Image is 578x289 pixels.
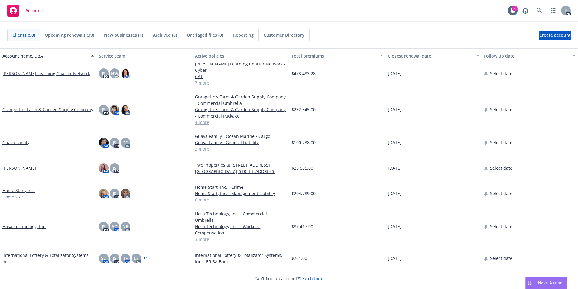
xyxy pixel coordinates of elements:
span: JS [113,190,116,197]
img: photo [121,105,130,115]
button: Active policies [193,48,289,63]
span: [DATE] [388,190,401,197]
a: Hosa Technology, Inc. - Commercial Umbrella [195,211,287,223]
span: Archived (8) [153,32,177,38]
a: 4 more [195,119,287,125]
button: Service team [96,48,193,63]
span: DG [122,139,128,146]
span: Create account [539,29,571,41]
span: Untriaged files (0) [187,32,223,38]
span: Upcoming renewals (39) [45,32,94,38]
span: [DATE] [388,223,401,230]
div: Total premiums [291,53,376,59]
span: NR [122,223,128,230]
a: Home Start, Inc. - Crime [195,184,287,190]
a: 6 more [195,197,287,203]
span: Home start [2,194,25,200]
span: Nova Assist [538,280,562,285]
img: photo [99,138,109,148]
span: [DATE] [388,255,401,261]
span: Reporting [233,32,254,38]
a: Grangetto's Farm & Garden Supply Company [2,106,93,113]
button: Follow up date [482,48,578,63]
div: Service team [99,53,190,59]
div: Follow up date [484,53,569,59]
span: Can't find an account? [254,275,324,282]
span: [DATE] [388,70,401,77]
span: Clients (98) [12,32,35,38]
span: JS [102,70,106,77]
a: Home Start, Inc. [2,187,35,194]
span: AO [112,223,118,230]
a: 3 more [195,236,287,242]
span: JS [102,223,106,230]
a: Search [533,5,545,17]
span: [DATE] [388,165,401,171]
span: $232,345.00 [291,106,316,113]
a: Grangetto's Farm & Garden Supply Company - Commercial Umbrella [195,94,287,106]
span: Accounts [25,8,44,13]
a: 2 more [195,146,287,152]
span: $204,789.00 [291,190,316,197]
img: photo [99,163,109,173]
a: CAT [195,73,287,80]
span: $100,238.00 [291,139,316,146]
span: Select date [490,70,512,77]
a: Switch app [547,5,559,17]
a: 7 more [195,80,287,86]
a: Create account [539,31,571,40]
span: $473,483.28 [291,70,316,77]
span: [DATE] [388,106,401,113]
span: Select date [490,165,512,171]
span: Select date [490,190,512,197]
span: JS [113,255,116,261]
div: Account name, DBA [2,53,87,59]
span: JS [113,139,116,146]
span: Select date [490,106,512,113]
a: Accounts [5,2,47,19]
a: Guava Family [2,139,29,146]
a: Search for it [299,276,324,281]
button: Closest renewal date [385,48,482,63]
img: photo [121,189,130,198]
span: Select date [490,139,512,146]
a: Home Start, Inc. - Management Liability [195,190,287,197]
span: TF [123,255,128,261]
span: SC [101,255,106,261]
span: $25,635.00 [291,165,313,171]
img: photo [110,105,119,115]
span: [DATE] [388,139,401,146]
span: Select date [490,255,512,261]
div: 4 [512,6,518,11]
a: Grangetto's Farm & Garden Supply Company - Commercial Package [195,106,287,119]
a: Guava Family - Ocean Marine / Cargo [195,133,287,139]
a: Report a Bug [519,5,531,17]
div: Drag to move [526,277,533,289]
span: $87,417.00 [291,223,313,230]
a: [PERSON_NAME] [2,165,36,171]
a: Guava Family - General Liability [195,139,287,146]
a: + 1 [144,257,148,260]
div: Closest renewal date [388,53,473,59]
div: Active policies [195,53,287,59]
span: New businesses (1) [104,32,143,38]
span: $761.00 [291,255,307,261]
a: International Lottery & Totalizator Systems, Inc. [2,252,94,265]
button: Nova Assist [525,277,567,289]
span: Customer Directory [264,32,304,38]
img: photo [121,68,130,78]
span: JS [113,165,116,171]
img: photo [99,189,109,198]
span: Select date [490,223,512,230]
a: Two Properties at [STREET_ADDRESS][GEOGRAPHIC_DATA][STREET_ADDRESS] [195,162,287,174]
a: Hosa Technology, Inc. - Workers' Compensation [195,223,287,236]
a: [PERSON_NAME] Learning Charter Network [2,70,90,77]
a: [PERSON_NAME] Learning Charter Network - Cyber [195,61,287,73]
span: JS [102,106,106,113]
button: Total premiums [289,48,385,63]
